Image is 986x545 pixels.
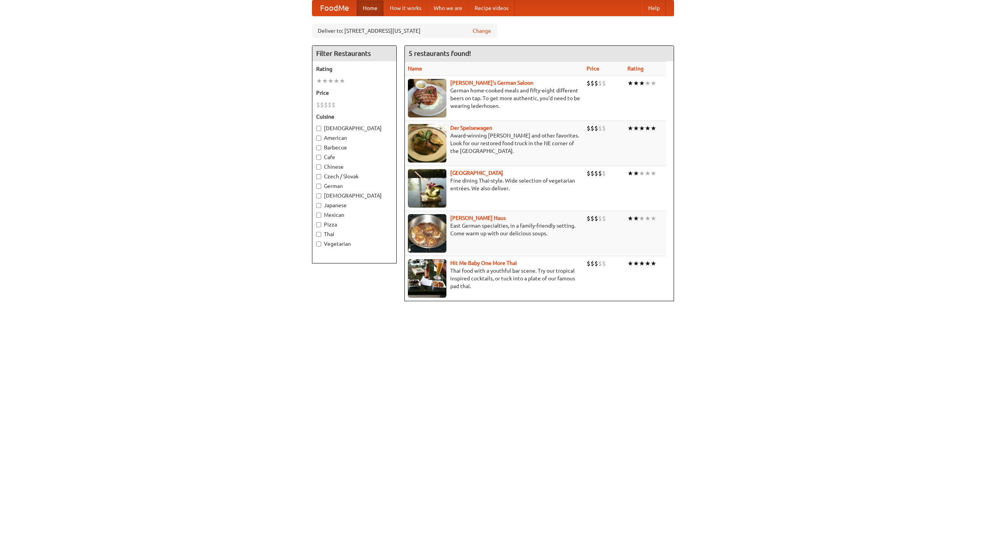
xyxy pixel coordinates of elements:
li: $ [602,169,606,178]
li: ★ [627,214,633,223]
li: $ [594,169,598,178]
li: ★ [651,259,656,268]
li: $ [328,101,332,109]
li: $ [602,259,606,268]
a: Der Speisewagen [450,125,492,131]
li: ★ [651,79,656,87]
label: Chinese [316,163,392,171]
label: Japanese [316,201,392,209]
p: Fine dining Thai-style. Wide selection of vegetarian entrées. We also deliver. [408,177,580,192]
b: [PERSON_NAME] Haus [450,215,506,221]
li: $ [590,214,594,223]
label: Mexican [316,211,392,219]
h5: Cuisine [316,113,392,121]
li: $ [587,124,590,132]
li: ★ [328,77,334,85]
li: ★ [639,259,645,268]
a: Help [642,0,666,16]
li: $ [598,124,602,132]
li: $ [587,79,590,87]
li: $ [590,169,594,178]
h5: Price [316,89,392,97]
img: kohlhaus.jpg [408,214,446,253]
li: $ [590,124,594,132]
input: [DEMOGRAPHIC_DATA] [316,193,321,198]
div: Deliver to: [STREET_ADDRESS][US_STATE] [312,24,497,38]
img: esthers.jpg [408,79,446,117]
label: Pizza [316,221,392,228]
li: ★ [651,169,656,178]
li: ★ [339,77,345,85]
li: ★ [627,259,633,268]
li: ★ [639,169,645,178]
li: $ [587,214,590,223]
a: Home [357,0,384,16]
p: Award-winning [PERSON_NAME] and other favorites. Look for our restored food truck in the NE corne... [408,132,580,155]
li: ★ [639,214,645,223]
label: Thai [316,230,392,238]
li: ★ [651,124,656,132]
li: ★ [639,79,645,87]
li: $ [602,214,606,223]
li: ★ [633,169,639,178]
li: $ [316,101,320,109]
label: Vegetarian [316,240,392,248]
li: $ [598,259,602,268]
li: $ [324,101,328,109]
li: $ [594,124,598,132]
a: Price [587,65,599,72]
li: $ [587,169,590,178]
input: Barbecue [316,145,321,150]
li: ★ [645,169,651,178]
li: ★ [639,124,645,132]
p: Thai food with a youthful bar scene. Try our tropical inspired cocktails, or tuck into a plate of... [408,267,580,290]
input: Chinese [316,164,321,169]
label: Czech / Slovak [316,173,392,180]
li: ★ [334,77,339,85]
li: $ [598,169,602,178]
input: German [316,184,321,189]
input: Czech / Slovak [316,174,321,179]
li: ★ [645,79,651,87]
li: $ [602,124,606,132]
input: American [316,136,321,141]
li: ★ [633,79,639,87]
img: babythai.jpg [408,259,446,298]
li: ★ [633,259,639,268]
a: Rating [627,65,644,72]
input: Vegetarian [316,241,321,247]
h5: Rating [316,65,392,73]
label: German [316,182,392,190]
li: $ [598,214,602,223]
img: speisewagen.jpg [408,124,446,163]
a: FoodMe [312,0,357,16]
li: ★ [645,214,651,223]
label: Cafe [316,153,392,161]
label: [DEMOGRAPHIC_DATA] [316,124,392,132]
li: ★ [633,214,639,223]
li: $ [320,101,324,109]
li: ★ [633,124,639,132]
a: Name [408,65,422,72]
input: Japanese [316,203,321,208]
li: ★ [627,79,633,87]
a: [PERSON_NAME]'s German Saloon [450,80,533,86]
a: [GEOGRAPHIC_DATA] [450,170,503,176]
label: American [316,134,392,142]
li: ★ [645,259,651,268]
li: $ [594,214,598,223]
label: [DEMOGRAPHIC_DATA] [316,192,392,200]
a: Hit Me Baby One More Thai [450,260,517,266]
p: German home-cooked meals and fifty-eight different beers on tap. To get more authentic, you'd nee... [408,87,580,110]
li: ★ [627,169,633,178]
input: Mexican [316,213,321,218]
input: Thai [316,232,321,237]
p: East German specialties, in a family-friendly setting. Come warm up with our delicious soups. [408,222,580,237]
input: [DEMOGRAPHIC_DATA] [316,126,321,131]
input: Pizza [316,222,321,227]
a: Recipe videos [468,0,515,16]
li: $ [594,79,598,87]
